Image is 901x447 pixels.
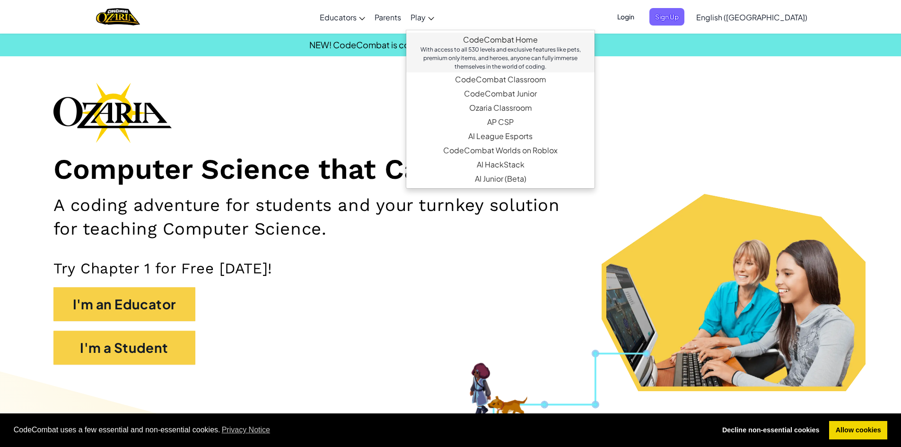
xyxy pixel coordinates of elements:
a: English ([GEOGRAPHIC_DATA]) [691,4,812,30]
a: AI HackStackThe first generative AI companion tool specifically crafted for those new to AI with ... [406,158,595,172]
a: Play [406,4,439,30]
a: Educators [315,4,370,30]
a: AI League EsportsAn epic competitive coding esports platform that encourages creative programming... [406,129,595,143]
img: Ozaria branding logo [53,82,172,143]
button: Sign Up [649,8,684,26]
span: CodeCombat uses a few essential and non-essential cookies. [14,423,709,437]
img: Home [96,7,140,26]
span: English ([GEOGRAPHIC_DATA]) [696,12,807,22]
span: Educators [320,12,357,22]
span: NEW! CodeCombat is coming to [GEOGRAPHIC_DATA]! [309,39,534,50]
a: CodeCombat Classroom [406,72,595,87]
a: AP CSPEndorsed by the College Board, our AP CSP curriculum provides game-based and turnkey tools ... [406,115,595,129]
button: Login [612,8,640,26]
a: deny cookies [716,421,826,440]
p: Try Chapter 1 for Free [DATE]! [53,259,848,278]
a: CodeCombat JuniorOur flagship K-5 curriculum features a progression of learning levels that teach... [406,87,595,101]
a: Ozaria ClassroomAn enchanting narrative coding adventure that establishes the fundamentals of com... [406,101,595,115]
span: Play [411,12,426,22]
div: With access to all 530 levels and exclusive features like pets, premium only items, and heroes, a... [416,45,585,71]
a: AI Junior (Beta)Introduces multimodal generative AI in a simple and intuitive platform designed s... [406,172,595,186]
button: I'm an Educator [53,287,195,321]
a: Parents [370,4,406,30]
a: CodeCombat HomeWith access to all 530 levels and exclusive features like pets, premium only items... [406,33,595,72]
a: learn more about cookies [220,423,272,437]
a: Ozaria by CodeCombat logo [96,7,140,26]
h1: Computer Science that Captivates [53,152,848,187]
h2: A coding adventure for students and your turnkey solution for teaching Computer Science. [53,193,586,240]
a: allow cookies [829,421,887,440]
button: I'm a Student [53,331,195,365]
a: CodeCombat Worlds on RobloxThis MMORPG teaches Lua coding and provides a real-world platform to c... [406,143,595,158]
